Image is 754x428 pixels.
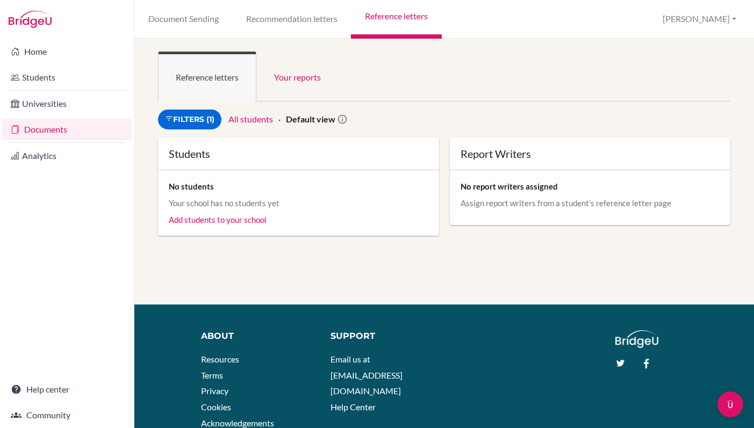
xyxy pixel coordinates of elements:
[169,148,428,159] div: Students
[331,330,436,343] div: Support
[2,404,132,426] a: Community
[461,181,720,192] p: No report writers assigned
[2,41,132,62] a: Home
[158,110,221,129] a: Filters (1)
[228,114,273,124] a: All students
[2,145,132,166] a: Analytics
[169,181,428,192] p: No students
[331,402,376,412] a: Help Center
[2,67,132,88] a: Students
[201,402,231,412] a: Cookies
[201,370,223,380] a: Terms
[331,354,403,396] a: Email us at [EMAIL_ADDRESS][DOMAIN_NAME]
[169,215,267,224] a: Add students to your school
[2,119,132,140] a: Documents
[2,379,132,400] a: Help center
[2,93,132,114] a: Universities
[256,52,339,101] a: Your reports
[201,418,274,428] a: Acknowledgements
[286,114,335,124] strong: Default view
[158,52,256,101] a: Reference letters
[615,330,659,348] img: logo_white@2x-f4f0deed5e89b7ecb1c2cc34c3e3d731f90f0f143d5ea2071677605dd97b5244.png
[169,198,428,208] p: Your school has no students yet
[658,9,741,29] button: [PERSON_NAME]
[461,148,720,159] div: Report Writers
[201,354,239,364] a: Resources
[717,391,743,417] div: Open Intercom Messenger
[201,386,228,396] a: Privacy
[201,330,314,343] div: About
[461,198,720,208] p: Assign report writers from a student’s reference letter page
[9,11,52,28] img: Bridge-U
